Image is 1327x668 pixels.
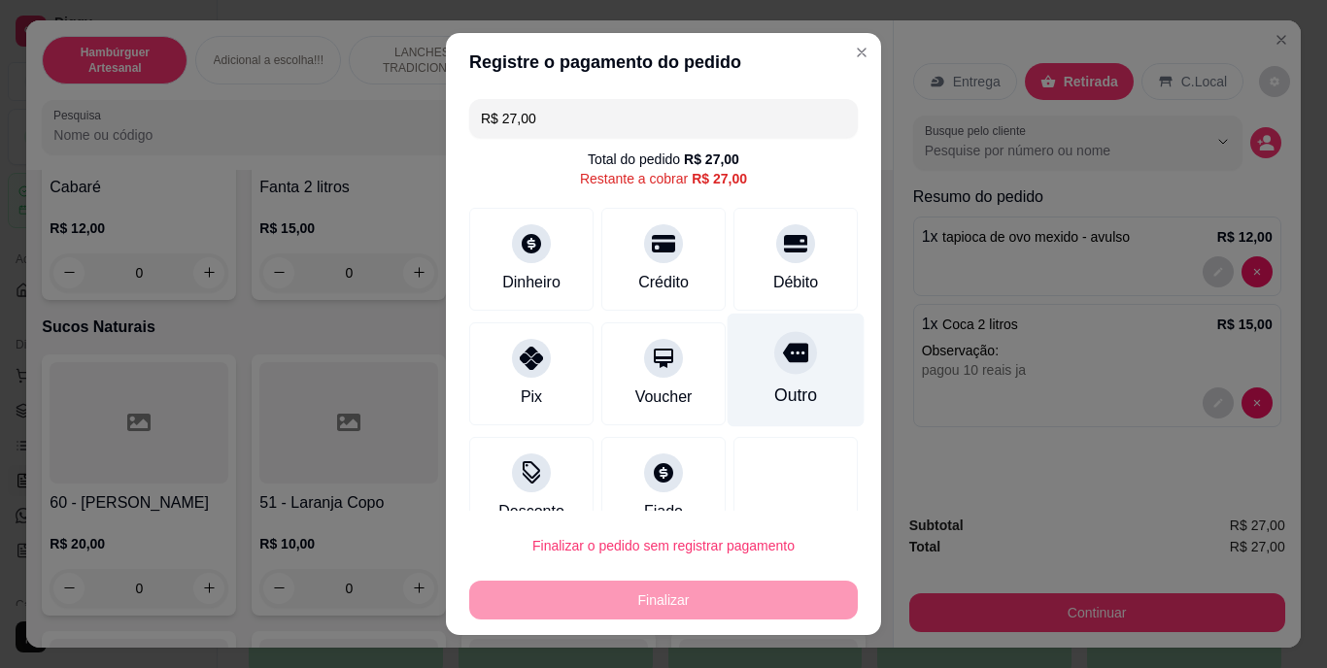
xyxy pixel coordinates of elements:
div: Fiado [644,500,683,523]
button: Finalizar o pedido sem registrar pagamento [469,526,858,565]
div: Desconto [498,500,564,523]
div: Outro [774,384,817,409]
div: Pix [521,385,542,409]
div: R$ 27,00 [684,150,739,169]
button: Close [846,37,877,68]
header: Registre o pagamento do pedido [446,33,881,91]
div: Voucher [635,385,693,409]
div: Total do pedido [588,150,739,169]
div: Restante a cobrar [580,169,747,188]
div: Débito [773,271,818,294]
div: R$ 27,00 [692,169,747,188]
input: Ex.: hambúrguer de cordeiro [481,99,846,138]
div: Dinheiro [502,271,561,294]
div: Crédito [638,271,689,294]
